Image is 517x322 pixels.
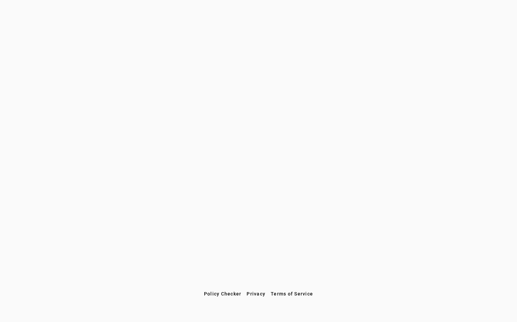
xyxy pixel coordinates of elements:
span: Policy Checker [204,291,242,296]
button: Privacy [244,288,268,300]
span: Privacy [247,291,265,296]
button: Policy Checker [201,288,244,300]
span: Terms of Service [271,291,313,296]
button: Terms of Service [268,288,316,300]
